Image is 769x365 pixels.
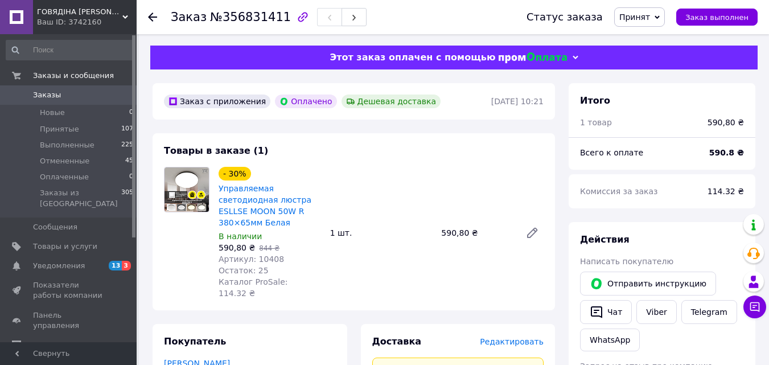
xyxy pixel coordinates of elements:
span: Этот заказ оплачен с помощью [330,52,495,63]
span: Заказы из [GEOGRAPHIC_DATA] [40,188,121,208]
span: Сообщения [33,222,77,232]
button: Чат с покупателем [743,296,766,318]
b: 590.8 ₴ [709,148,744,157]
span: Заказ выполнен [685,13,749,22]
span: Товары в заказе (1) [164,145,268,156]
a: Редактировать [521,222,544,244]
div: 590,80 ₴ [708,117,744,128]
span: 3 [122,261,131,270]
a: Управляемая светодиодная люстра ESLLSE MOON 50W R 380×65мм Белая [219,184,311,227]
div: - 30% [219,167,251,181]
span: 305 [121,188,133,208]
span: Артикул: 10408 [219,255,284,264]
span: Итого [580,95,610,106]
span: Редактировать [480,337,544,346]
span: 590,80 ₴ [219,243,255,252]
div: 590,80 ₴ [437,225,516,241]
div: Оплачено [275,95,336,108]
span: Заказы [33,90,61,100]
span: Каталог ProSale: 114.32 ₴ [219,277,287,298]
span: 0 [129,172,133,182]
span: Новые [40,108,65,118]
div: Дешевая доставка [342,95,441,108]
span: Заказ [171,10,207,24]
img: evopay logo [499,52,567,63]
span: Товары и услуги [33,241,97,252]
span: Всего к оплате [580,148,643,157]
div: Статус заказа [527,11,603,23]
span: Комиссия за заказ [580,187,658,196]
span: Покупатель [164,336,226,347]
div: 1 шт. [326,225,437,241]
button: Заказ выполнен [676,9,758,26]
span: Принятые [40,124,79,134]
div: Вернуться назад [148,11,157,23]
img: Управляемая светодиодная люстра ESLLSE MOON 50W R 380×65мм Белая [165,167,209,212]
span: 114.32 ₴ [708,187,744,196]
button: Чат [580,300,632,324]
span: Написать покупателю [580,257,673,266]
span: Отзывы [33,340,63,350]
div: Ваш ID: 3742160 [37,17,137,27]
span: Заказы и сообщения [33,71,114,81]
time: [DATE] 10:21 [491,97,544,106]
span: Отмененные [40,156,89,166]
a: WhatsApp [580,329,640,351]
span: Уведомления [33,261,85,271]
span: В наличии [219,232,262,241]
span: Остаток: 25 [219,266,269,275]
span: Действия [580,234,630,245]
span: 225 [121,140,133,150]
span: Панель управления [33,310,105,331]
span: 45 [125,156,133,166]
input: Поиск [6,40,134,60]
span: №356831411 [210,10,291,24]
span: 844 ₴ [259,244,279,252]
span: 107 [121,124,133,134]
span: 0 [129,108,133,118]
span: Показатели работы компании [33,280,105,301]
span: Доставка [372,336,422,347]
span: ГОВЯДІНА ІВАННА ІВАНІВНА ФОП [37,7,122,17]
a: Telegram [681,300,737,324]
span: Оплаченные [40,172,89,182]
a: Viber [636,300,676,324]
span: 13 [109,261,122,270]
span: 1 товар [580,118,612,127]
span: Выполненные [40,140,94,150]
div: Заказ с приложения [164,95,270,108]
button: Отправить инструкцию [580,272,716,296]
span: Принят [619,13,650,22]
